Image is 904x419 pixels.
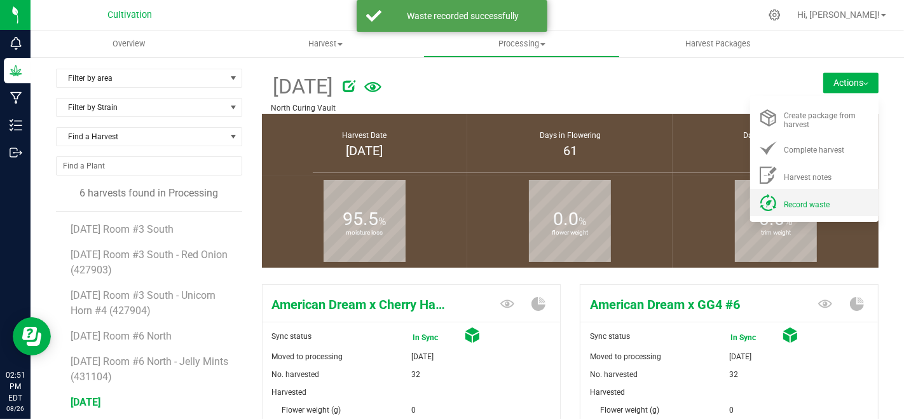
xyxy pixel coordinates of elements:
span: Record waste [784,200,830,209]
group-info-box: Days in vegetation [682,114,868,176]
span: Flower weight (g) [282,406,341,415]
span: Complete harvest [784,146,844,155]
span: Create package from harvest [784,111,856,129]
input: NO DATA FOUND [57,157,242,175]
span: American Dream x Cherry Hash Plant #6 [263,295,460,314]
span: Moved to processing [590,352,661,361]
span: Filter by area [57,69,226,87]
span: [DATE] [411,348,434,366]
span: Harvest Packages [668,38,768,50]
div: Manage settings [767,9,783,21]
span: Harvested [590,388,625,397]
span: Harvest notes [784,173,832,182]
button: Actions [823,72,879,93]
span: [DATE] Room #6 North - Jelly Mints (431104) [71,355,228,383]
group-info-box: Moisture loss % [271,176,458,268]
span: Cured [465,327,480,348]
div: 38 [688,141,862,160]
inline-svg: Outbound [10,146,22,159]
span: Overview [95,38,162,50]
span: Hi, [PERSON_NAME]! [797,10,880,20]
p: 08/26 [6,404,25,413]
iframe: Resource center [13,317,51,355]
div: Harvest Date [278,130,451,141]
span: 0 [411,401,416,419]
span: Moved to processing [272,352,343,361]
div: Waste recorded successfully [388,10,538,22]
span: American Dream x GG4 #6 [580,295,777,314]
span: 32 [729,366,738,383]
span: In Sync [411,327,465,348]
div: [DATE] [278,141,451,160]
span: No. harvested [590,370,638,379]
div: 6 harvests found in Processing [56,186,242,201]
span: [DATE] [71,396,100,408]
span: Find a Harvest [57,128,226,146]
span: Cultivation [107,10,152,20]
group-info-box: Days in flowering [477,114,663,176]
inline-svg: Monitoring [10,37,22,50]
span: In Sync [730,329,781,347]
span: In Sync [413,329,463,347]
span: 0 [729,401,734,419]
span: 32 [411,366,420,383]
span: Harvested [272,388,307,397]
span: No. harvested [272,370,320,379]
span: [DATE] Room #6 North [71,330,172,342]
a: Harvest Packages [620,31,816,57]
inline-svg: Manufacturing [10,92,22,104]
group-info-box: Harvest Date [271,114,458,176]
span: select [225,69,241,87]
span: Processing [424,38,619,50]
div: Days in Vegetation [688,130,862,141]
div: Days in Flowering [483,130,657,141]
a: Overview [31,31,227,57]
a: Harvest [227,31,423,57]
span: [DATE] [271,71,334,102]
b: flower weight [529,176,611,290]
div: 61 [483,141,657,160]
a: Processing [423,31,620,57]
span: In Sync [729,327,783,348]
b: trim weight [735,176,817,290]
span: [DATE] Room #3 South - Unicorn Horn #4 (427904) [71,289,216,317]
span: [DATE] Room #3 South - Red Onion (427903) [71,249,228,276]
b: moisture loss [324,176,406,290]
span: [DATE] [729,348,751,366]
group-info-box: Trim weight % [682,176,868,268]
span: Harvest [228,38,423,50]
span: Cured [783,327,798,348]
span: Sync status [272,332,312,341]
p: 02:51 PM EDT [6,369,25,404]
group-info-box: Flower weight % [477,176,663,268]
span: Filter by Strain [57,99,226,116]
inline-svg: Grow [10,64,22,77]
span: Sync status [590,332,630,341]
p: North Curing Vault [271,102,767,114]
span: [DATE] Room #3 South [71,223,174,235]
inline-svg: Inventory [10,119,22,132]
span: Flower weight (g) [600,406,659,415]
